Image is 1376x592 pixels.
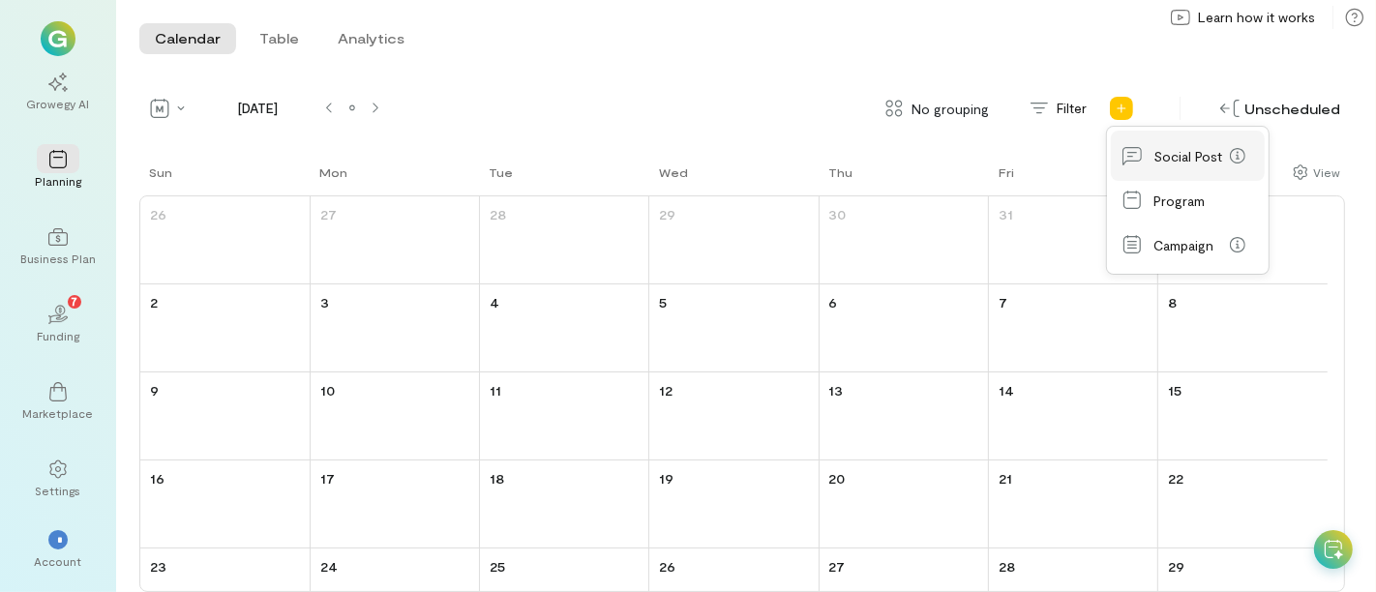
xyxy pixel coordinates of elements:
[23,367,93,436] a: Marketplace
[1164,376,1185,404] a: June 15, 2024
[480,284,649,372] td: June 4, 2024
[649,372,819,460] td: June 12, 2024
[146,376,163,404] a: June 9, 2024
[995,552,1019,580] a: June 28, 2024
[480,460,649,548] td: June 18, 2024
[819,196,988,284] td: May 30, 2024
[316,376,339,404] a: June 10, 2024
[486,200,510,228] a: May 28, 2024
[1164,464,1187,492] a: June 22, 2024
[146,552,170,580] a: June 23, 2024
[649,460,819,548] td: June 19, 2024
[649,163,692,195] a: Wednesday
[649,196,819,284] td: May 29, 2024
[23,134,93,204] a: Planning
[989,163,1018,195] a: Friday
[23,444,93,514] a: Settings
[995,288,1011,316] a: June 7, 2024
[1057,99,1087,118] span: Filter
[1158,284,1328,372] td: June 8, 2024
[1153,237,1222,253] div: Campaign
[140,460,310,548] td: June 16, 2024
[825,552,850,580] a: June 27, 2024
[36,483,81,498] div: Settings
[244,23,314,54] button: Table
[486,552,509,580] a: June 25, 2024
[479,163,517,195] a: Tuesday
[655,552,679,580] a: June 26, 2024
[72,292,78,310] span: 7
[140,372,310,460] td: June 9, 2024
[146,288,162,316] a: June 2, 2024
[146,464,168,492] a: June 16, 2024
[20,251,96,266] div: Business Plan
[1111,131,1265,181] a: Social Post
[310,460,479,548] td: June 17, 2024
[1164,288,1181,316] a: June 8, 2024
[659,164,688,180] div: Wed
[486,376,505,404] a: June 11, 2024
[1215,94,1345,124] div: Unscheduled
[819,372,988,460] td: June 13, 2024
[988,372,1157,460] td: June 14, 2024
[1111,181,1265,220] a: Program
[988,284,1157,372] td: June 7, 2024
[655,288,671,316] a: June 5, 2024
[316,288,333,316] a: June 3, 2024
[819,284,988,372] td: June 6, 2024
[37,328,79,343] div: Funding
[319,164,347,180] div: Mon
[1158,372,1328,460] td: June 15, 2024
[486,464,508,492] a: June 18, 2024
[655,376,676,404] a: June 12, 2024
[819,163,856,195] a: Thursday
[149,164,172,180] div: Sun
[23,289,93,359] a: Funding
[1288,159,1345,186] div: Show columns
[1111,220,1265,270] a: Campaign
[825,200,851,228] a: May 30, 2024
[140,284,310,372] td: June 2, 2024
[23,515,93,584] div: *Account
[988,196,1157,284] td: May 31, 2024
[489,164,513,180] div: Tue
[23,57,93,127] a: Growegy AI
[35,553,82,569] div: Account
[1164,552,1188,580] a: June 29, 2024
[199,99,317,118] span: [DATE]
[139,23,236,54] button: Calendar
[480,196,649,284] td: May 28, 2024
[27,96,90,111] div: Growegy AI
[649,284,819,372] td: June 5, 2024
[23,405,94,421] div: Marketplace
[1313,163,1340,181] div: View
[995,464,1016,492] a: June 21, 2024
[486,288,503,316] a: June 4, 2024
[825,288,842,316] a: June 6, 2024
[316,552,342,580] a: June 24, 2024
[995,200,1017,228] a: May 31, 2024
[23,212,93,281] a: Business Plan
[310,163,351,195] a: Monday
[825,464,850,492] a: June 20, 2024
[655,200,679,228] a: May 29, 2024
[316,200,341,228] a: May 27, 2024
[146,200,170,228] a: May 26, 2024
[988,460,1157,548] td: June 21, 2024
[828,164,853,180] div: Thu
[310,196,479,284] td: May 27, 2024
[655,464,677,492] a: June 19, 2024
[316,464,339,492] a: June 17, 2024
[480,372,649,460] td: June 11, 2024
[1158,460,1328,548] td: June 22, 2024
[35,173,81,189] div: Planning
[1106,93,1137,124] div: Add new
[912,99,989,119] span: No grouping
[140,196,310,284] td: May 26, 2024
[825,376,848,404] a: June 13, 2024
[310,372,479,460] td: June 10, 2024
[999,164,1014,180] div: Fri
[310,284,479,372] td: June 3, 2024
[1198,8,1315,27] span: Learn how it works
[995,376,1018,404] a: June 14, 2024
